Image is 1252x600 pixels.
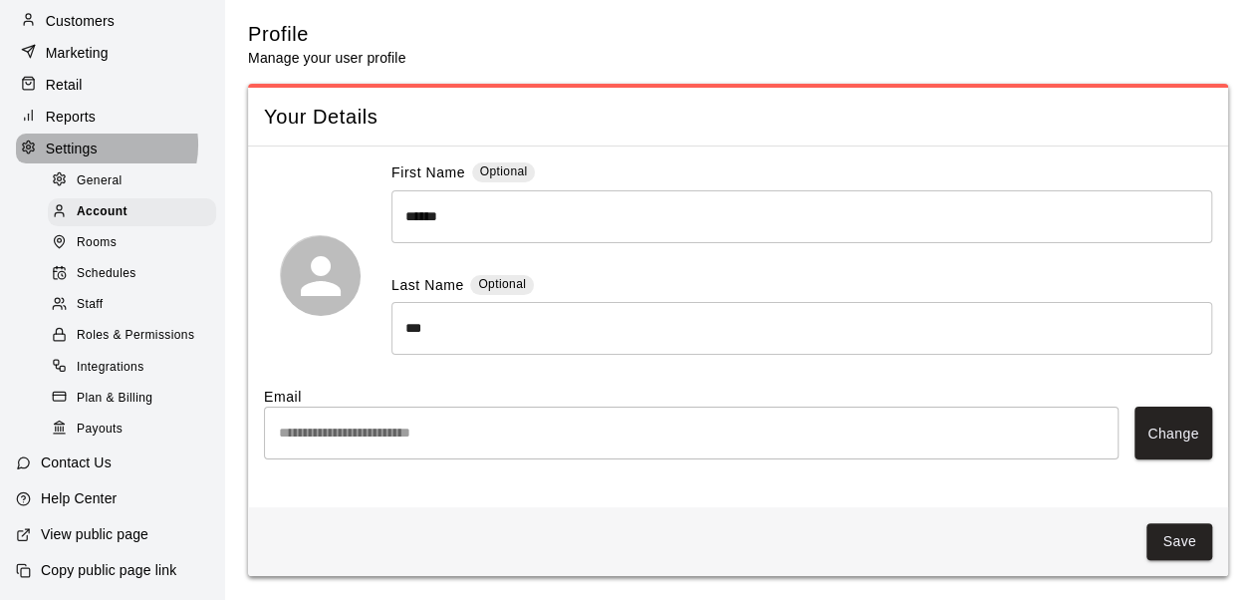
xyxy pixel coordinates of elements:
p: Manage your user profile [248,48,405,68]
span: Your Details [264,104,1212,131]
h5: Profile [248,21,405,48]
div: Account [48,198,216,226]
p: Retail [46,75,83,95]
a: Integrations [48,352,224,383]
span: Account [77,202,127,222]
a: Account [48,196,224,227]
a: Staff [48,290,224,321]
span: Optional [480,164,528,178]
p: Marketing [46,43,109,63]
div: Schedules [48,260,216,288]
a: Plan & Billing [48,383,224,414]
button: Change [1134,407,1212,459]
label: Last Name [391,275,464,298]
p: Contact Us [41,452,112,472]
p: Copy public page link [41,560,176,580]
span: Rooms [77,233,117,253]
a: Marketing [16,38,208,68]
p: Customers [46,11,115,31]
div: Staff [48,291,216,319]
label: Email [264,387,1212,407]
div: Integrations [48,354,216,382]
a: Rooms [48,228,224,259]
span: General [77,171,123,191]
span: Optional [478,277,526,291]
p: Help Center [41,488,117,508]
button: Save [1146,523,1212,560]
span: Integrations [77,358,144,378]
a: Settings [16,134,208,163]
p: View public page [41,524,148,544]
p: Settings [46,139,98,158]
a: Retail [16,70,208,100]
a: General [48,165,224,196]
div: Payouts [48,416,216,444]
span: Schedules [77,264,136,284]
span: Payouts [77,420,123,440]
a: Schedules [48,259,224,290]
p: Reports [46,107,96,127]
div: General [48,167,216,195]
div: Rooms [48,229,216,257]
label: First Name [391,162,465,185]
a: Roles & Permissions [48,321,224,352]
span: Roles & Permissions [77,326,194,346]
a: Reports [16,102,208,132]
span: Plan & Billing [77,389,152,409]
a: Customers [16,6,208,36]
span: Staff [77,295,103,315]
div: Roles & Permissions [48,322,216,350]
div: Plan & Billing [48,385,216,413]
a: Payouts [48,414,224,445]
